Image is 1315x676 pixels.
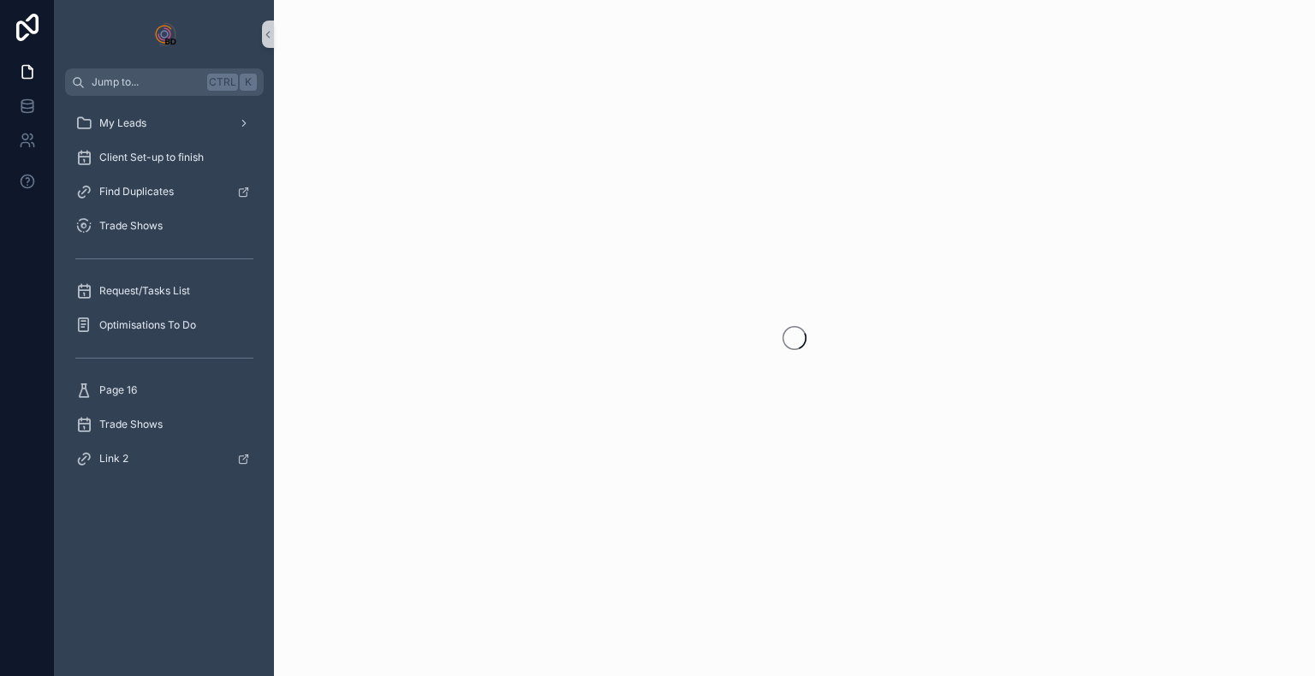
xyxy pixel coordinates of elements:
[65,375,264,406] a: Page 16
[65,276,264,306] a: Request/Tasks List
[65,211,264,241] a: Trade Shows
[65,142,264,173] a: Client Set-up to finish
[92,75,200,89] span: Jump to...
[99,185,174,199] span: Find Duplicates
[99,418,163,431] span: Trade Shows
[99,219,163,233] span: Trade Shows
[65,443,264,474] a: Link 2
[65,409,264,440] a: Trade Shows
[99,318,196,332] span: Optimisations To Do
[99,151,204,164] span: Client Set-up to finish
[99,284,190,298] span: Request/Tasks List
[65,108,264,139] a: My Leads
[65,176,264,207] a: Find Duplicates
[151,21,178,48] img: App logo
[241,75,255,89] span: K
[65,310,264,341] a: Optimisations To Do
[55,96,274,496] div: scrollable content
[99,452,128,465] span: Link 2
[65,68,264,96] button: Jump to...CtrlK
[207,74,238,91] span: Ctrl
[99,116,146,130] span: My Leads
[99,383,137,397] span: Page 16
